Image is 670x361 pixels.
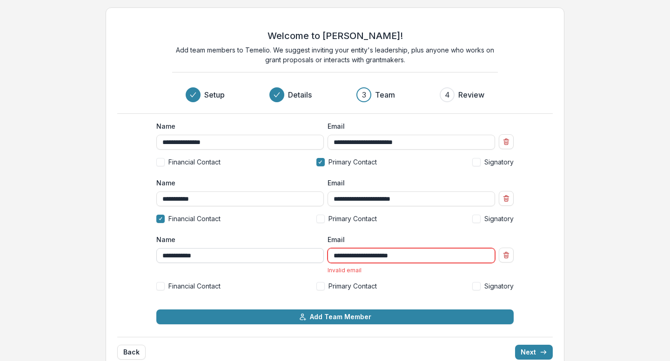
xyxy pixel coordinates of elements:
[268,30,403,41] h2: Welcome to [PERSON_NAME]!
[499,134,514,149] button: Remove team member
[445,89,450,100] div: 4
[168,281,221,291] span: Financial Contact
[458,89,484,100] h3: Review
[156,178,318,188] label: Name
[186,87,484,102] div: Progress
[204,89,225,100] h3: Setup
[328,214,377,223] span: Primary Contact
[484,214,514,223] span: Signatory
[156,309,514,324] button: Add Team Member
[328,235,489,244] label: Email
[328,267,495,274] div: Invalid email
[168,214,221,223] span: Financial Contact
[156,121,318,131] label: Name
[328,121,489,131] label: Email
[375,89,395,100] h3: Team
[172,45,498,65] p: Add team members to Temelio. We suggest inviting your entity's leadership, plus anyone who works ...
[484,281,514,291] span: Signatory
[328,157,377,167] span: Primary Contact
[499,248,514,263] button: Remove team member
[117,345,146,360] button: Back
[328,178,489,188] label: Email
[288,89,312,100] h3: Details
[484,157,514,167] span: Signatory
[515,345,553,360] button: Next
[499,191,514,206] button: Remove team member
[168,157,221,167] span: Financial Contact
[156,235,318,244] label: Name
[362,89,366,100] div: 3
[328,281,377,291] span: Primary Contact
